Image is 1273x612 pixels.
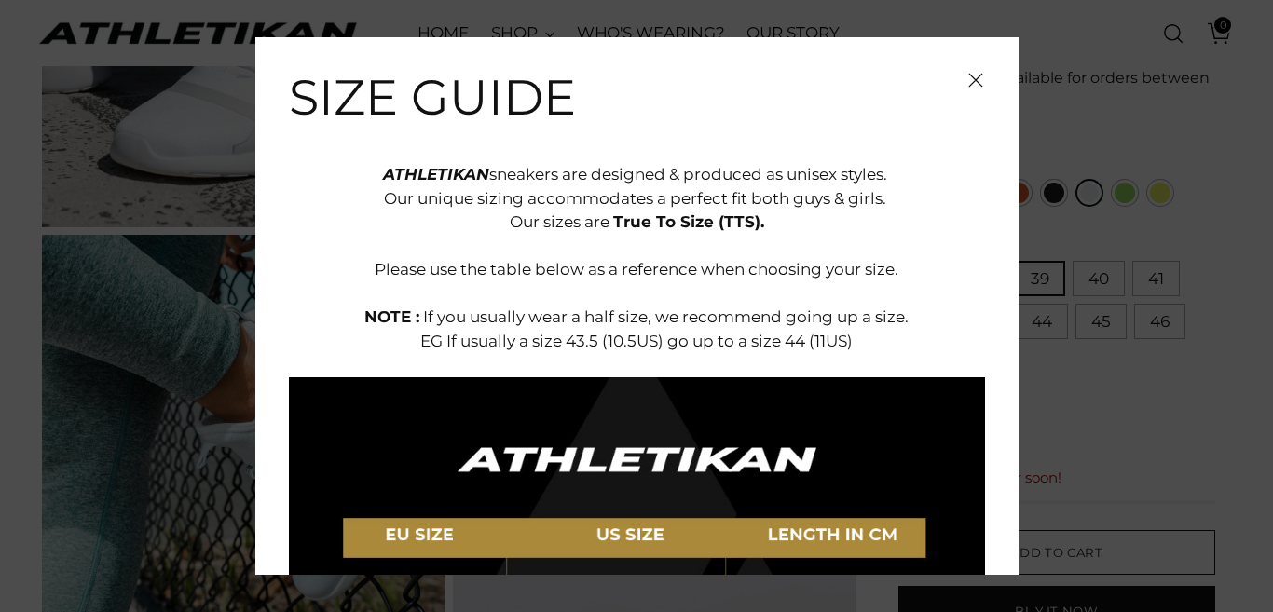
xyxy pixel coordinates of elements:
div: Please use the table below as a reference when choosing your size. [289,258,985,306]
button: Close [966,71,985,89]
strong: NOTE : [364,307,419,326]
strong: True To Size (TTS). [613,212,764,231]
h2: Size Guide [289,71,985,125]
strong: ATHLETIKAN [383,165,489,184]
div: If you usually wear a half size, we recommend going up a size. [289,306,985,330]
div: sneakers are designed & produced as unisex styles. Our unique sizing accommodates a perfect fit b... [289,140,985,259]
